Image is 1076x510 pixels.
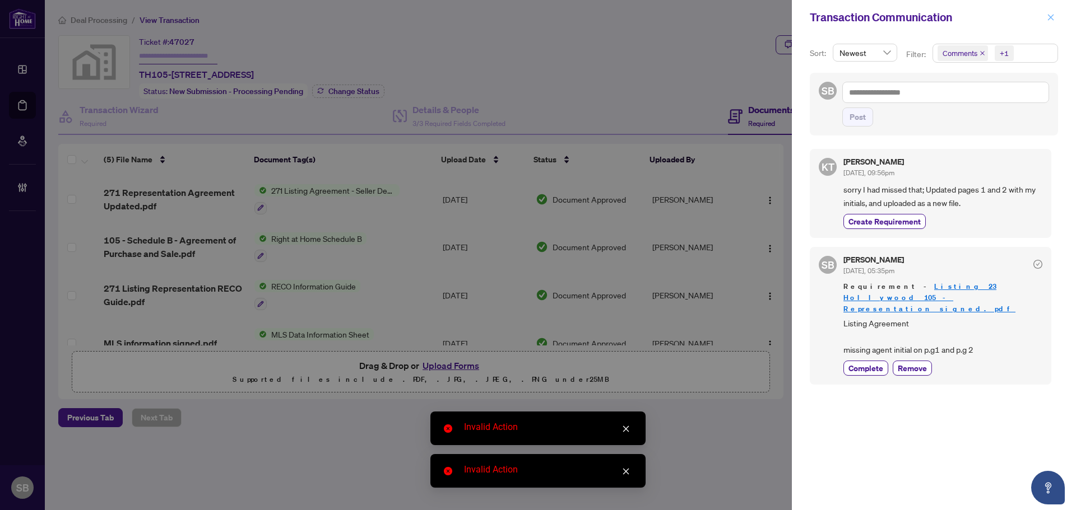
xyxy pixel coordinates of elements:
span: Newest [840,44,891,61]
a: Close [620,423,632,435]
a: Listing 23 Hollywood 105 - Representation signed.pdf [843,282,1015,314]
span: Comments [938,45,988,61]
span: Listing Agreement missing agent initial on p.g1 and p.g 2 [843,317,1042,356]
a: Close [620,465,632,478]
div: Invalid Action [464,420,632,434]
span: [DATE], 05:35pm [843,266,894,275]
span: Comments [943,48,977,59]
span: close [1047,13,1055,21]
button: Create Requirement [843,214,926,229]
p: Filter: [906,48,927,60]
span: KT [822,159,834,175]
div: Transaction Communication [810,9,1043,26]
span: check-circle [1033,260,1042,269]
span: Remove [898,362,927,374]
span: Complete [848,362,883,374]
span: Create Requirement [848,216,921,227]
span: Requirement - [843,281,1042,315]
span: close [980,50,985,56]
span: sorry I had missed that; Updated pages 1 and 2 with my initials, and uploaded as a new file. [843,183,1042,209]
span: close-circle [444,467,452,475]
button: Open asap [1031,471,1065,504]
span: close-circle [444,424,452,433]
div: Invalid Action [464,463,632,476]
span: [DATE], 09:56pm [843,169,894,177]
h5: [PERSON_NAME] [843,158,904,166]
span: close [622,425,630,433]
span: close [622,467,630,475]
button: Complete [843,361,888,376]
span: SB [822,83,834,99]
h5: [PERSON_NAME] [843,256,904,264]
button: Post [842,107,873,127]
p: Sort: [810,47,828,59]
div: +1 [1000,48,1009,59]
span: SB [822,257,834,273]
button: Remove [893,361,932,376]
